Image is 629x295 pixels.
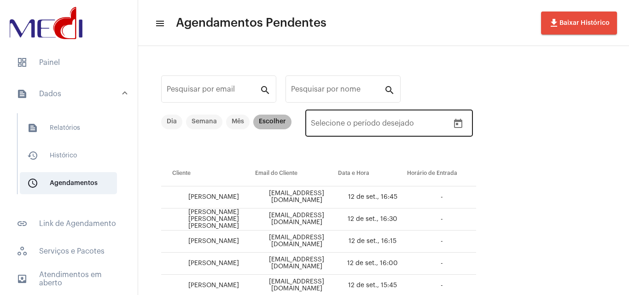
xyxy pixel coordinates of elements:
[9,240,128,262] span: Serviços e Pacotes
[9,52,128,74] span: Painel
[155,18,164,29] mat-icon: sidenav icon
[161,208,255,231] td: [PERSON_NAME] [PERSON_NAME] [PERSON_NAME]
[9,213,128,235] span: Link de Agendamento
[27,178,38,189] mat-icon: sidenav icon
[161,115,182,129] mat-chip: Dia
[17,88,123,99] mat-panel-title: Dados
[338,161,407,186] th: Data e Hora
[366,121,433,129] input: Data do fim
[384,84,395,95] mat-icon: search
[260,84,271,95] mat-icon: search
[17,218,28,229] mat-icon: sidenav icon
[407,186,476,208] td: -
[548,17,559,29] mat-icon: file_download
[255,253,338,275] td: [EMAIL_ADDRESS][DOMAIN_NAME]
[255,186,338,208] td: [EMAIL_ADDRESS][DOMAIN_NAME]
[7,5,85,41] img: d3a1b5fa-500b-b90f-5a1c-719c20e9830b.png
[176,16,326,30] span: Agendamentos Pendentes
[161,161,255,186] th: Cliente
[255,208,338,231] td: [EMAIL_ADDRESS][DOMAIN_NAME]
[338,253,407,275] td: 12 de set., 16:00
[20,145,117,167] span: Histórico
[338,186,407,208] td: 12 de set., 16:45
[161,231,255,253] td: [PERSON_NAME]
[407,231,476,253] td: -
[17,88,28,99] mat-icon: sidenav icon
[226,115,250,129] mat-chip: Mês
[20,117,117,139] span: Relatórios
[541,12,617,35] button: Baixar Histórico
[161,253,255,275] td: [PERSON_NAME]
[27,150,38,161] mat-icon: sidenav icon
[6,109,138,207] div: sidenav iconDados
[255,161,338,186] th: Email do Cliente
[548,20,610,26] span: Baixar Histórico
[407,161,476,186] th: Horário de Entrada
[20,172,117,194] span: Agendamentos
[253,115,291,129] mat-chip: Escolher
[291,87,384,95] input: Pesquisar por nome
[338,208,407,231] td: 12 de set., 16:30
[407,253,476,275] td: -
[449,115,467,133] button: Open calendar
[255,231,338,253] td: [EMAIL_ADDRESS][DOMAIN_NAME]
[167,87,260,95] input: Pesquisar por email
[17,57,28,68] span: sidenav icon
[161,186,255,208] td: [PERSON_NAME]
[9,268,128,290] span: Atendimentos em aberto
[407,208,476,231] td: -
[17,246,28,257] span: sidenav icon
[311,121,358,129] input: Data de início
[17,273,28,284] mat-icon: sidenav icon
[27,122,38,133] mat-icon: sidenav icon
[6,79,138,109] mat-expansion-panel-header: sidenav iconDados
[338,231,407,253] td: 12 de set., 16:15
[186,115,222,129] mat-chip: Semana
